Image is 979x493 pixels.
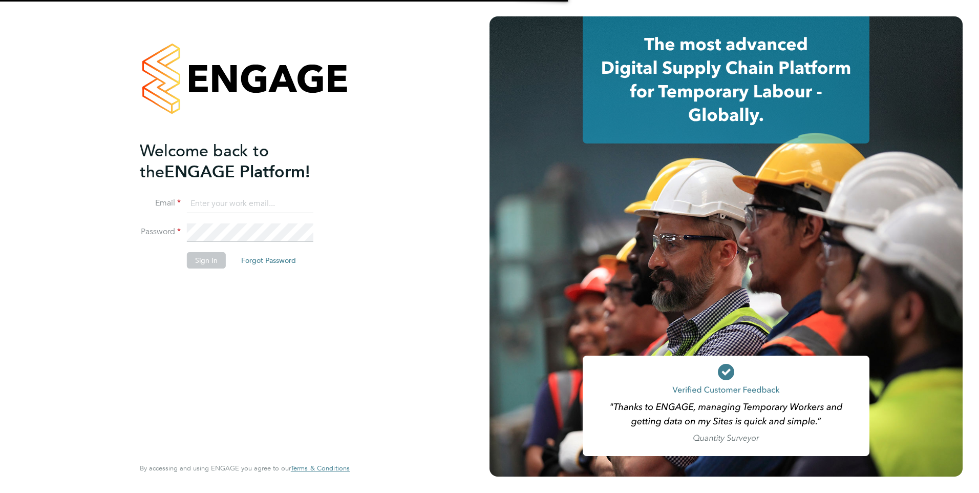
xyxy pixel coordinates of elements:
a: Terms & Conditions [291,464,350,473]
span: By accessing and using ENGAGE you agree to our [140,464,350,473]
label: Email [140,198,181,209]
input: Enter your work email... [187,195,313,213]
span: Terms & Conditions [291,464,350,473]
span: Welcome back to the [140,141,269,182]
label: Password [140,227,181,237]
h2: ENGAGE Platform! [140,140,339,182]
button: Forgot Password [233,252,304,269]
button: Sign In [187,252,226,269]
